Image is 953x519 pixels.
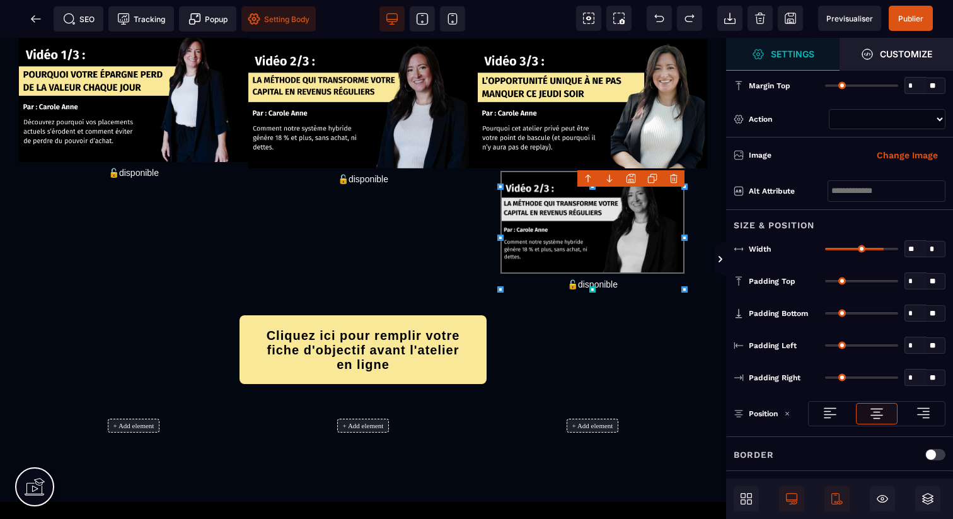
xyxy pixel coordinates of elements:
span: Screenshot [606,6,632,31]
img: loading [916,405,931,421]
span: Padding Right [749,373,800,383]
button: Cliquez ici pour remplir votre fiche d'objectif avant l'atelier en ligne [240,277,487,346]
img: 6fd445e8ec61bf7b7b6546b80f228ae1_2.png [248,1,478,131]
text: 🔓disponible [478,238,707,255]
span: Open Style Manager [840,38,953,71]
span: Preview [818,6,881,31]
span: Publier [898,14,923,23]
span: Mobile Only [824,486,850,511]
button: Change Image [869,145,945,165]
strong: Customize [880,49,932,59]
div: Size & Position [726,209,953,233]
span: Desktop Only [779,486,804,511]
span: Width [749,244,771,254]
span: Tracking [117,13,165,25]
span: SEO [63,13,95,25]
span: Popup [188,13,228,25]
span: Margin Top [749,81,790,91]
img: loading [869,406,884,421]
img: loading [784,411,790,417]
text: 🔓disponible [248,133,478,150]
span: Hide/Show Block [870,486,895,511]
div: Action [749,113,824,125]
p: Position [734,407,778,420]
span: Settings [726,38,840,71]
span: Previsualiser [826,14,873,23]
img: 6fd445e8ec61bf7b7b6546b80f228ae1_2.png [500,133,684,236]
div: Alt attribute [749,185,828,197]
span: Open Layers [915,486,940,511]
span: View components [576,6,601,31]
span: Padding Bottom [749,308,808,318]
strong: Settings [771,49,814,59]
p: Border [734,447,774,462]
img: loading [823,405,838,421]
div: Image [749,149,847,161]
text: 🔓disponible [19,127,248,143]
span: Setting Body [248,13,309,25]
img: 6fd445e8ec61bf7b7b6546b80f228ae1_3.png [478,1,707,131]
span: Padding Top [749,276,795,286]
span: Open Blocks [734,486,759,511]
span: Padding Left [749,341,797,351]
